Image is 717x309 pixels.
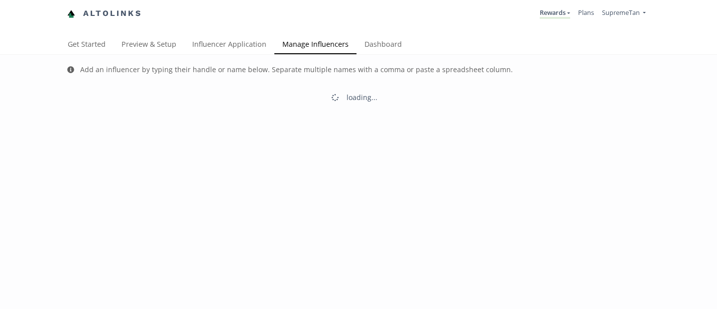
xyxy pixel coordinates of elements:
[184,35,274,55] a: Influencer Application
[60,35,114,55] a: Get Started
[602,8,640,17] span: SupremeTan
[347,93,377,103] div: loading...
[274,35,357,55] a: Manage Influencers
[67,10,75,18] img: favicon-32x32.png
[80,65,513,75] div: Add an influencer by typing their handle or name below. Separate multiple names with a comma or p...
[578,8,594,17] a: Plans
[357,35,410,55] a: Dashboard
[540,8,570,19] a: Rewards
[114,35,184,55] a: Preview & Setup
[602,8,646,19] a: SupremeTan
[67,5,142,22] a: Altolinks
